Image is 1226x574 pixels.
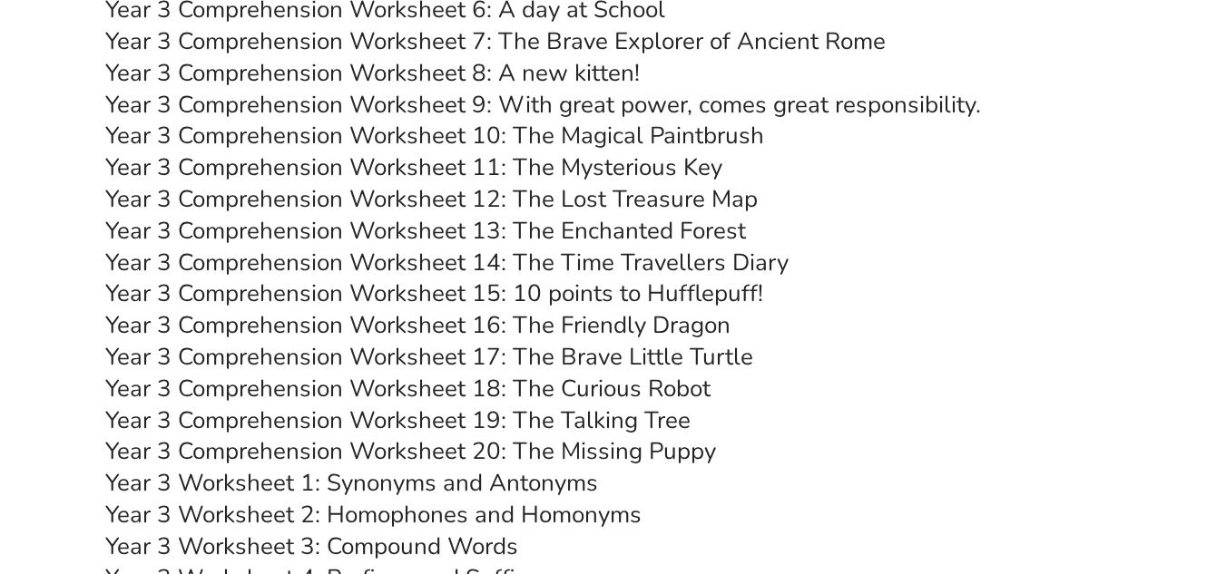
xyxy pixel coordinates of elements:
a: Year 3 Comprehension Worksheet 13: The Enchanted Forest [105,215,746,247]
a: Year 3 Comprehension Worksheet 16: The Friendly Dragon [105,309,731,341]
a: Year 3 Comprehension Worksheet 12: The Lost Treasure Map [105,183,758,215]
a: Year 3 Comprehension Worksheet 9: With great power, comes great responsibility. [105,89,981,121]
iframe: Chat Widget [924,369,1226,574]
a: Year 3 Comprehension Worksheet 20: The Missing Puppy [105,435,716,467]
a: Year 3 Comprehension Worksheet 10: The Magical Paintbrush [105,120,764,151]
a: Year 3 Comprehension Worksheet 11: The Mysterious Key [105,151,722,183]
a: Year 3 Comprehension Worksheet 18: The Curious Robot [105,373,711,404]
a: Year 3 Comprehension Worksheet 14: The Time Travellers Diary [105,247,789,278]
a: Year 3 Worksheet 1: Synonyms and Antonyms [105,467,598,499]
a: Year 3 Comprehension Worksheet 8: A new kitten! [105,57,640,89]
a: Year 3 Comprehension Worksheet 17: The Brave Little Turtle [105,341,753,373]
a: Year 3 Comprehension Worksheet 7: The Brave Explorer of Ancient Rome [105,25,886,57]
a: Year 3 Worksheet 3: Compound Words [105,530,518,562]
a: Year 3 Comprehension Worksheet 15: 10 points to Hufflepuff! [105,277,763,309]
a: Year 3 Worksheet 2: Homophones and Homonyms [105,499,642,530]
a: Year 3 Comprehension Worksheet 19: The Talking Tree [105,404,691,436]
